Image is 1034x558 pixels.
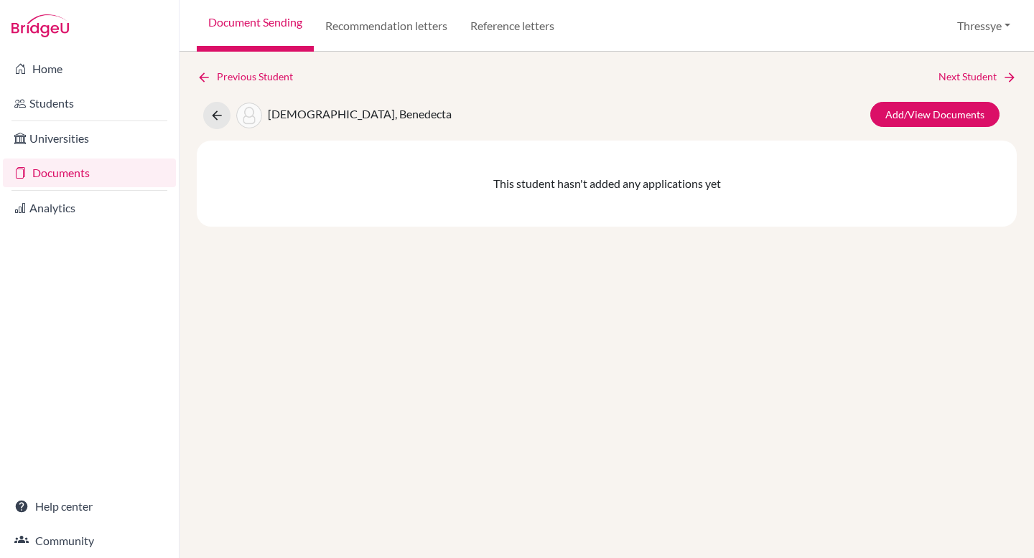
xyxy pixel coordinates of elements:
a: Help center [3,492,176,521]
div: This student hasn't added any applications yet [197,141,1017,227]
button: Thressye [951,12,1017,39]
img: Bridge-U [11,14,69,37]
a: Add/View Documents [870,102,1000,127]
span: [DEMOGRAPHIC_DATA], Benedecta [268,107,452,120]
a: Home [3,55,176,83]
a: Analytics [3,194,176,222]
a: Community [3,526,176,555]
a: Documents [3,159,176,187]
a: Students [3,89,176,118]
a: Next Student [938,69,1017,85]
a: Universities [3,124,176,153]
a: Previous Student [197,69,304,85]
